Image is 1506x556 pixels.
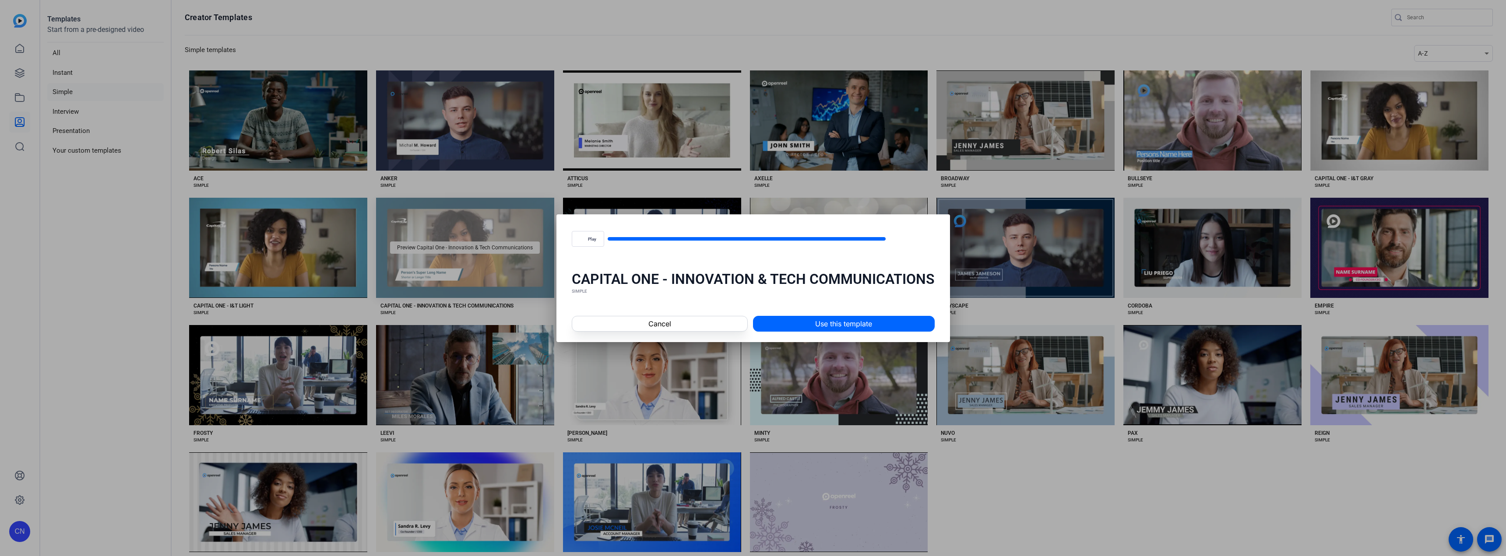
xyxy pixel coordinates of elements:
div: SIMPLE [572,288,935,295]
button: Mute [889,228,910,249]
span: Use this template [815,318,872,329]
button: Play [572,231,604,247]
button: Cancel [572,316,748,332]
button: Fullscreen [914,228,935,249]
span: Cancel [648,318,671,329]
div: CAPITAL ONE - INNOVATION & TECH COMMUNICATIONS [572,270,935,288]
span: Play [588,237,596,242]
button: Use this template [753,316,935,332]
